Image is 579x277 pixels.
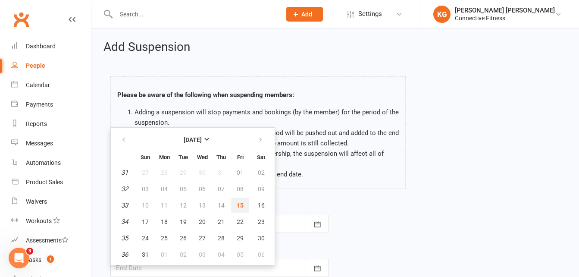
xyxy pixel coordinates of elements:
[161,218,168,225] span: 18
[212,214,230,230] button: 21
[26,140,53,147] div: Messages
[26,101,53,108] div: Payments
[10,9,32,30] a: Clubworx
[174,247,192,262] button: 02
[121,201,128,209] em: 33
[212,230,230,246] button: 28
[231,247,249,262] button: 05
[193,247,211,262] button: 03
[26,179,63,186] div: Product Sales
[26,217,52,224] div: Workouts
[121,218,128,226] em: 34
[11,95,91,114] a: Payments
[455,6,555,14] div: [PERSON_NAME] [PERSON_NAME]
[199,218,206,225] span: 20
[193,230,211,246] button: 27
[11,114,91,134] a: Reports
[142,251,149,258] span: 31
[26,62,45,69] div: People
[180,235,187,242] span: 26
[231,230,249,246] button: 29
[231,214,249,230] button: 22
[197,154,208,161] small: Wednesday
[237,154,244,161] small: Friday
[26,248,33,255] span: 3
[121,234,128,242] em: 35
[433,6,451,23] div: KG
[47,255,54,263] span: 1
[11,192,91,211] a: Waivers
[199,251,206,258] span: 03
[117,91,294,99] strong: Please be aware of the following when suspending members:
[141,154,150,161] small: Sunday
[184,136,202,143] strong: [DATE]
[237,218,244,225] span: 22
[113,8,275,20] input: Search...
[26,82,50,88] div: Calendar
[174,214,192,230] button: 19
[193,214,211,230] button: 20
[136,247,154,262] button: 31
[358,4,382,24] span: Settings
[258,202,265,209] span: 16
[250,214,272,230] button: 23
[258,235,265,242] span: 30
[180,251,187,258] span: 02
[11,173,91,192] a: Product Sales
[216,154,226,161] small: Thursday
[26,256,41,263] div: Tasks
[174,230,192,246] button: 26
[155,230,173,246] button: 25
[142,218,149,225] span: 17
[231,198,249,213] button: 15
[136,214,154,230] button: 17
[286,7,323,22] button: Add
[218,218,225,225] span: 21
[26,237,69,244] div: Assessments
[180,218,187,225] span: 19
[161,235,168,242] span: 25
[237,235,244,242] span: 29
[121,169,128,176] em: 31
[11,153,91,173] a: Automations
[212,247,230,262] button: 04
[178,154,188,161] small: Tuesday
[159,154,170,161] small: Monday
[11,56,91,76] a: People
[121,251,128,258] em: 36
[26,120,47,127] div: Reports
[11,231,91,250] a: Assessments
[121,185,128,193] em: 32
[199,235,206,242] span: 27
[237,202,244,209] span: 15
[103,41,567,54] h2: Add Suspension
[135,107,399,128] li: Adding a suspension will stop payments and bookings (by the member) for the period of the suspens...
[9,248,29,268] iframe: Intercom live chat
[142,235,149,242] span: 24
[237,251,244,258] span: 05
[11,250,91,270] a: Tasks 1
[455,14,555,22] div: Connective Fitness
[250,198,272,213] button: 16
[11,37,91,56] a: Dashboard
[11,211,91,231] a: Workouts
[258,251,265,258] span: 06
[258,218,265,225] span: 23
[155,247,173,262] button: 01
[218,235,225,242] span: 28
[11,134,91,153] a: Messages
[136,230,154,246] button: 24
[26,159,61,166] div: Automations
[250,247,272,262] button: 06
[301,11,312,18] span: Add
[161,251,168,258] span: 01
[250,230,272,246] button: 30
[218,251,225,258] span: 04
[155,214,173,230] button: 18
[26,198,47,205] div: Waivers
[257,154,265,161] small: Saturday
[11,76,91,95] a: Calendar
[26,43,56,50] div: Dashboard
